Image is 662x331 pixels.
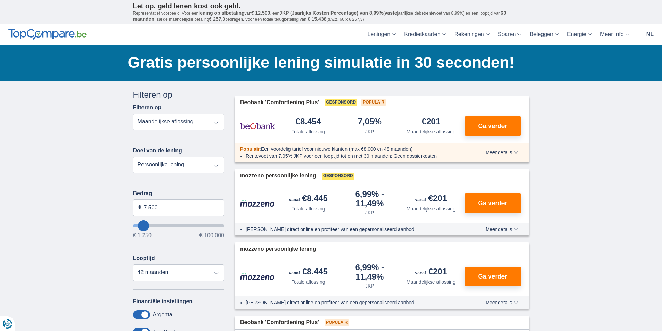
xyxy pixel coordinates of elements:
[279,10,383,16] span: JKP (Jaarlijks Kosten Percentage) van 8,99%
[363,24,400,45] a: Leningen
[240,245,316,253] span: mozzeno persoonlijke lening
[525,24,563,45] a: Beleggen
[128,52,529,73] h1: Gratis persoonlijke lening simulatie in 30 seconden!
[400,24,450,45] a: Kredietkaarten
[385,10,397,16] span: vaste
[209,16,225,22] span: € 257,3
[478,273,507,280] span: Ga verder
[240,99,319,107] span: Beobank 'Comfortlening Plus'
[465,267,521,286] button: Ga verder
[240,172,316,180] span: mozzeno persoonlijke lening
[480,300,523,305] button: Meer details
[296,117,321,127] div: €8.454
[133,148,182,154] label: Doel van de lening
[133,89,224,101] div: Filteren op
[240,199,275,207] img: product.pl.alt Mozzeno
[246,226,460,233] li: [PERSON_NAME] direct online en profiteer van een gepersonaliseerd aanbod
[325,99,357,106] span: Gesponsord
[240,273,275,280] img: product.pl.alt Mozzeno
[292,279,325,286] div: Totale aflossing
[485,150,518,155] span: Meer details
[292,128,325,135] div: Totale aflossing
[485,300,518,305] span: Meer details
[246,152,460,159] li: Rentevoet van 7,05% JKP voor een looptijd tot en met 30 maanden; Geen dossierkosten
[133,298,193,305] label: Financiële instellingen
[322,173,354,180] span: Gesponsord
[199,233,224,238] span: € 100.000
[365,209,374,216] div: JKP
[361,99,386,106] span: Populair
[153,312,172,318] label: Argenta
[465,116,521,136] button: Ga verder
[240,117,275,135] img: product.pl.alt Beobank
[407,279,456,286] div: Maandelijkse aflossing
[198,10,244,16] span: lening op afbetaling
[235,146,466,152] div: :
[133,190,224,197] label: Bedrag
[563,24,596,45] a: Energie
[289,194,328,204] div: €8.445
[422,117,440,127] div: €201
[133,224,224,227] input: wantToBorrow
[342,263,398,281] div: 6,99%
[139,204,142,212] span: €
[407,205,456,212] div: Maandelijkse aflossing
[240,146,260,152] span: Populair
[494,24,526,45] a: Sparen
[261,146,413,152] span: Een voordelig tarief voor nieuwe klanten (max €8.000 en 48 maanden)
[133,10,506,22] span: 60 maanden
[365,128,374,135] div: JKP
[480,226,523,232] button: Meer details
[133,105,162,111] label: Filteren op
[292,205,325,212] div: Totale aflossing
[308,16,327,22] span: € 15.438
[365,282,374,289] div: JKP
[246,299,460,306] li: [PERSON_NAME] direct online en profiteer van een gepersonaliseerd aanbod
[240,318,319,326] span: Beobank 'Comfortlening Plus'
[133,2,529,10] p: Let op, geld lenen kost ook geld.
[480,150,523,155] button: Meer details
[407,128,456,135] div: Maandelijkse aflossing
[642,24,658,45] a: nl
[8,29,87,40] img: TopCompare
[415,267,447,277] div: €201
[485,227,518,232] span: Meer details
[342,190,398,208] div: 6,99%
[289,267,328,277] div: €8.445
[478,200,507,206] span: Ga verder
[251,10,270,16] span: € 12.500
[133,233,152,238] span: € 1.250
[133,255,155,262] label: Looptijd
[358,117,382,127] div: 7,05%
[133,10,529,23] p: Representatief voorbeeld: Voor een van , een ( jaarlijkse debetrentevoet van 8,99%) en een loopti...
[450,24,493,45] a: Rekeningen
[465,193,521,213] button: Ga verder
[478,123,507,129] span: Ga verder
[325,319,349,326] span: Populair
[415,194,447,204] div: €201
[596,24,634,45] a: Meer Info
